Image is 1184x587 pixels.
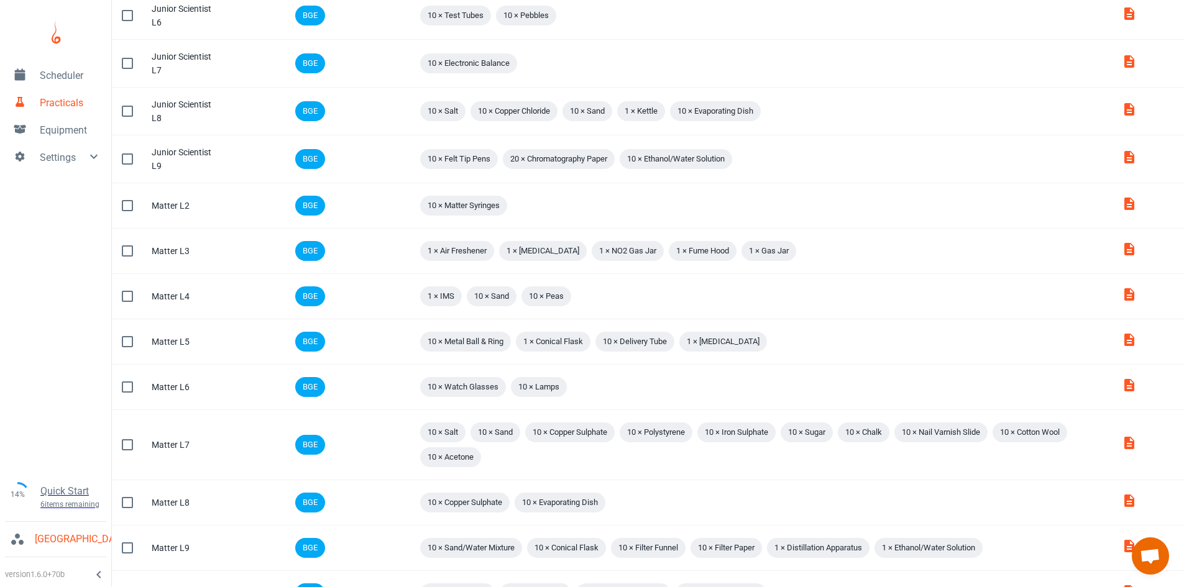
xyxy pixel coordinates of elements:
span: BGE [295,496,325,509]
span: 10 × Felt Tip Pens [420,153,498,165]
span: 10 × Acetone [420,451,481,463]
span: 10 × Iron Sulphate [697,426,776,439]
div: Matter L4 [152,289,221,303]
span: 10 × Evaporating Dish [515,496,605,509]
div: Matter L3 [152,244,221,258]
div: Junior Scientist L7 [152,50,221,77]
span: 10 × Copper Sulphate [525,426,615,439]
span: 10 × Salt [420,426,466,439]
div: Junior Scientist L9 [152,145,221,173]
span: BGE [295,57,325,70]
span: 1 × [MEDICAL_DATA] [499,245,587,257]
span: 10 × Watch Glasses [420,381,506,393]
span: 10 × Filter Funnel [611,542,686,554]
a: Kitlist_P4rB0Mc.pdf [1122,157,1137,166]
span: BGE [295,381,325,393]
span: 10 × Evaporating Dish [670,105,761,117]
span: 1 × Kettle [617,105,665,117]
div: Matter L5 [152,335,221,348]
span: BGE [295,290,325,303]
div: Matter L7 [152,438,221,452]
span: 10 × Delivery Tube [595,335,674,348]
span: BGE [295,439,325,451]
span: 10 × Metal Ball & Ring [420,335,511,348]
span: 10 × Filter Paper [691,542,762,554]
span: BGE [295,335,325,348]
div: Junior Scientist L6 [152,2,221,29]
span: BGE [295,542,325,554]
span: 10 × Copper Sulphate [420,496,510,509]
div: Matter L9 [152,541,221,555]
span: 1 × Conical Flask [516,335,590,348]
span: 1 × Air Freshener [420,245,494,257]
span: 10 × Test Tubes [420,9,491,22]
div: Junior Scientist L8 [152,98,221,125]
a: Kitlist_VXTXysl.pdf [1122,61,1137,71]
span: 1 × [MEDICAL_DATA] [679,335,767,348]
span: 10 × Sand [562,105,612,117]
span: 1 × Gas Jar [741,245,796,257]
span: 10 × Salt [420,105,466,117]
span: 20 × Chromatography Paper [503,153,615,165]
span: 1 × Fume Hood [669,245,737,257]
span: BGE [295,105,325,117]
span: 10 × Cotton Wool [993,426,1067,439]
span: 10 × Sand/Water Mixture [420,542,522,554]
a: Open chat [1132,537,1169,575]
span: 10 × Sugar [781,426,833,439]
span: 10 × Lamps [511,381,567,393]
div: Matter L2 [152,199,221,212]
a: Matter_Technician_Guide_2022.pdf [1122,203,1137,213]
div: Matter L8 [152,496,221,509]
span: 1 × NO2 Gas Jar [592,245,664,257]
span: 10 × Ethanol/Water Solution [620,153,732,165]
span: 1 × Distillation Apparatus [767,542,870,554]
span: 10 × Nail Varnish Slide [894,426,988,439]
a: Kitlist_WUvrMEM.pdf [1122,109,1137,119]
span: BGE [295,153,325,165]
a: Matter_Technician_Guide_2022_r1NPnNH.pdf [1122,500,1137,510]
span: 10 × Conical Flask [527,542,606,554]
span: 10 × Pebbles [496,9,556,22]
span: 10 × Copper Chloride [470,105,558,117]
span: 10 × Sand [470,426,520,439]
a: Matter_Technician_Guide_2022_M9tzNTj.pdf [1122,545,1137,555]
span: BGE [295,9,325,22]
span: 1 × Ethanol/Water Solution [874,542,983,554]
span: 10 × Peas [521,290,571,303]
span: 10 × Polystyrene [620,426,692,439]
span: BGE [295,199,325,212]
a: Matter_Technician_Guide_2022_wLtJOKg.pdf [1122,248,1137,258]
span: 1 × IMS [420,290,462,303]
a: Matter_Technician_Guide_2022_iVQ7cjS.pdf [1122,385,1137,394]
a: Matter_Technician_Guide_2022_yc98Kd5.pdf [1122,294,1137,304]
span: BGE [295,245,325,257]
a: Matter_Technician_Guide_2022_29qyNMS.pdf [1122,442,1137,452]
div: Matter L6 [152,380,221,394]
a: Matter_Technician_Guide_2022_8iyV89h.pdf [1122,339,1137,349]
a: Kitlist_hOptYB8.pdf [1122,13,1137,23]
span: 10 × Matter Syringes [420,199,507,212]
span: 10 × Chalk [838,426,889,439]
span: 10 × Sand [467,290,516,303]
span: 10 × Electronic Balance [420,57,517,70]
